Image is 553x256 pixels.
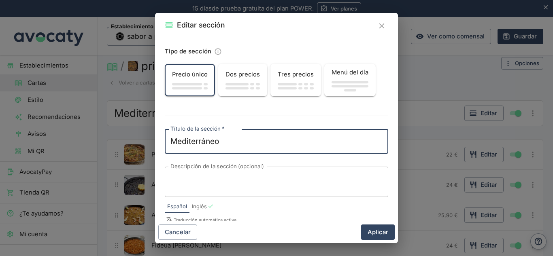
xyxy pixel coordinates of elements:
[170,136,383,147] textarea: Mediterráneo
[208,203,214,209] div: Con traducción automática
[225,70,260,79] span: Dos precios
[325,65,375,95] button: Menú del día
[271,65,320,95] button: Tres precios
[177,19,225,31] h2: Editar sección
[212,46,224,57] button: Información sobre tipos de sección
[192,203,207,211] span: Inglés
[167,203,187,211] span: Español
[361,224,395,240] button: Aplicar
[166,65,214,95] button: Precio único
[332,68,368,77] span: Menú del día
[219,65,266,95] button: Dos precios
[166,216,388,224] p: Traducción automática activa
[278,70,314,79] span: Tres precios
[375,19,388,32] button: Cerrar
[170,163,264,170] label: Descripción de la sección (opcional)
[165,47,211,56] label: Tipo de sección
[166,216,172,222] svg: Símbolo de traducciones
[158,224,197,240] button: Cancelar
[172,70,208,79] span: Precio único
[170,125,224,133] label: Título de la sección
